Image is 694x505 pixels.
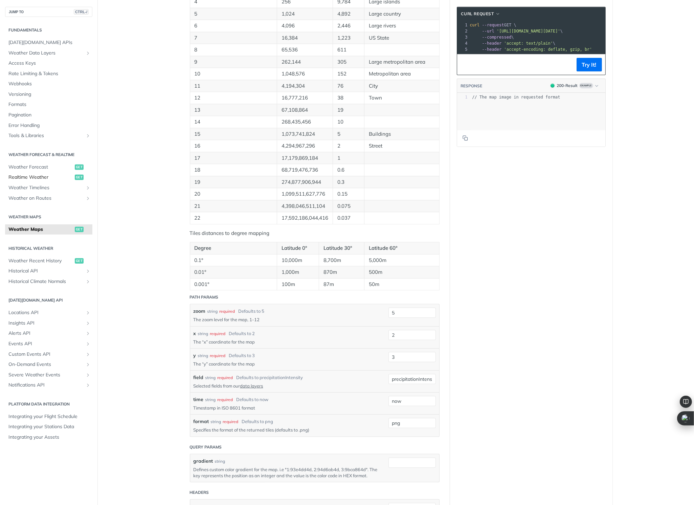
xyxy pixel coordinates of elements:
p: 16,384 [282,34,328,42]
p: 4,294,967,296 [282,142,328,150]
button: Show subpages for Severe Weather Events [85,372,91,378]
span: Webhooks [8,81,91,87]
a: data layers [240,383,263,389]
button: Copy to clipboard [461,60,470,70]
p: Timestamp in ISO 8601 format [194,405,378,411]
button: Show subpages for Historical Climate Normals [85,279,91,284]
div: Defaults to 5 [239,308,265,315]
span: Alerts API [8,330,84,337]
a: Weather TimelinesShow subpages for Weather Timelines [5,183,92,193]
a: Error Handling [5,120,92,131]
p: 1,099,511,627,776 [282,190,328,198]
p: 0.037 [337,214,360,222]
span: GET \ [470,23,516,27]
th: Degree [190,242,277,255]
div: string [205,375,216,381]
span: Notifications API [8,382,84,389]
span: cURL Request [461,11,494,17]
p: 22 [195,214,273,222]
span: [DATE][DOMAIN_NAME] APIs [8,39,91,46]
a: Formats [5,100,92,110]
button: Copy to clipboard [461,133,470,143]
a: Pagination [5,110,92,120]
a: Weather Forecastget [5,162,92,172]
p: 1 [337,154,360,162]
span: Weather Maps [8,226,73,233]
label: x [194,330,196,337]
p: 5 [195,10,273,18]
p: Street [369,142,434,150]
p: 1,024 [282,10,328,18]
button: Show subpages for Custom Events API [85,352,91,357]
a: Tools & LibrariesShow subpages for Tools & Libraries [5,131,92,141]
td: 100m [277,278,319,290]
p: 4,096 [282,22,328,30]
button: Show subpages for Weather on Routes [85,196,91,201]
p: 16 [195,142,273,150]
a: Alerts APIShow subpages for Alerts API [5,328,92,338]
p: 16,777,216 [282,94,328,102]
p: 2,446 [337,22,360,30]
p: The “x” coordinate for the map [194,339,378,345]
a: Access Keys [5,58,92,68]
p: 0.3 [337,178,360,186]
div: string [205,397,216,403]
p: 17 [195,154,273,162]
div: Defaults to 3 [229,352,255,359]
span: Versioning [8,91,91,98]
span: Weather Forecast [8,164,73,171]
button: cURL Request [459,10,503,17]
a: Locations APIShow subpages for Locations API [5,308,92,318]
p: 1,223 [337,34,360,42]
span: \ [470,41,556,46]
div: required [210,331,226,337]
a: Weather on RoutesShow subpages for Weather on Routes [5,193,92,203]
button: JUMP TOCTRL-/ [5,7,92,17]
p: 262,144 [282,58,328,66]
button: Show subpages for Historical API [85,268,91,274]
a: Insights APIShow subpages for Insights API [5,318,92,328]
label: gradient [194,458,213,465]
a: Historical APIShow subpages for Historical API [5,266,92,276]
label: format [194,418,209,425]
h2: [DATE][DOMAIN_NAME] API [5,297,92,303]
p: 67,108,864 [282,106,328,114]
th: Latitude 60° [364,242,439,255]
p: 268,435,456 [282,118,328,126]
p: 15 [195,130,273,138]
label: field [194,374,204,381]
p: 17,592,186,044,416 [282,214,328,222]
p: 0.075 [337,202,360,210]
a: Custom Events APIShow subpages for Custom Events API [5,349,92,359]
div: required [220,308,235,314]
span: Severe Weather Events [8,372,84,378]
p: Defines custom color gradient for the map. i.e "1:93e4dd4d, 2:94d6ab4d, 3:9bca864d". The key repr... [194,466,378,479]
div: required [218,397,233,403]
td: 0.001° [190,278,277,290]
p: 68,719,476,736 [282,166,328,174]
span: \ [470,35,514,40]
span: Formats [8,101,91,108]
p: US State [369,34,434,42]
p: Town [369,94,434,102]
p: 7 [195,34,273,42]
p: 611 [337,46,360,54]
label: time [194,396,204,403]
div: Path Params [190,294,219,300]
button: Show subpages for Weather Timelines [85,185,91,191]
p: 38 [337,94,360,102]
h2: Historical Weather [5,245,92,251]
p: 152 [337,70,360,78]
span: Rate Limiting & Tokens [8,70,91,77]
td: 500m [364,266,439,279]
div: string [211,419,221,425]
a: Integrating your Assets [5,432,92,442]
p: Tiles distances to degree mapping [190,229,440,237]
p: 0.15 [337,190,360,198]
p: 2 [337,142,360,150]
p: Large metropolitan area [369,58,434,66]
div: Defaults to 2 [229,330,255,337]
p: 20 [195,190,273,198]
p: 17,179,869,184 [282,154,328,162]
p: 8 [195,46,273,54]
